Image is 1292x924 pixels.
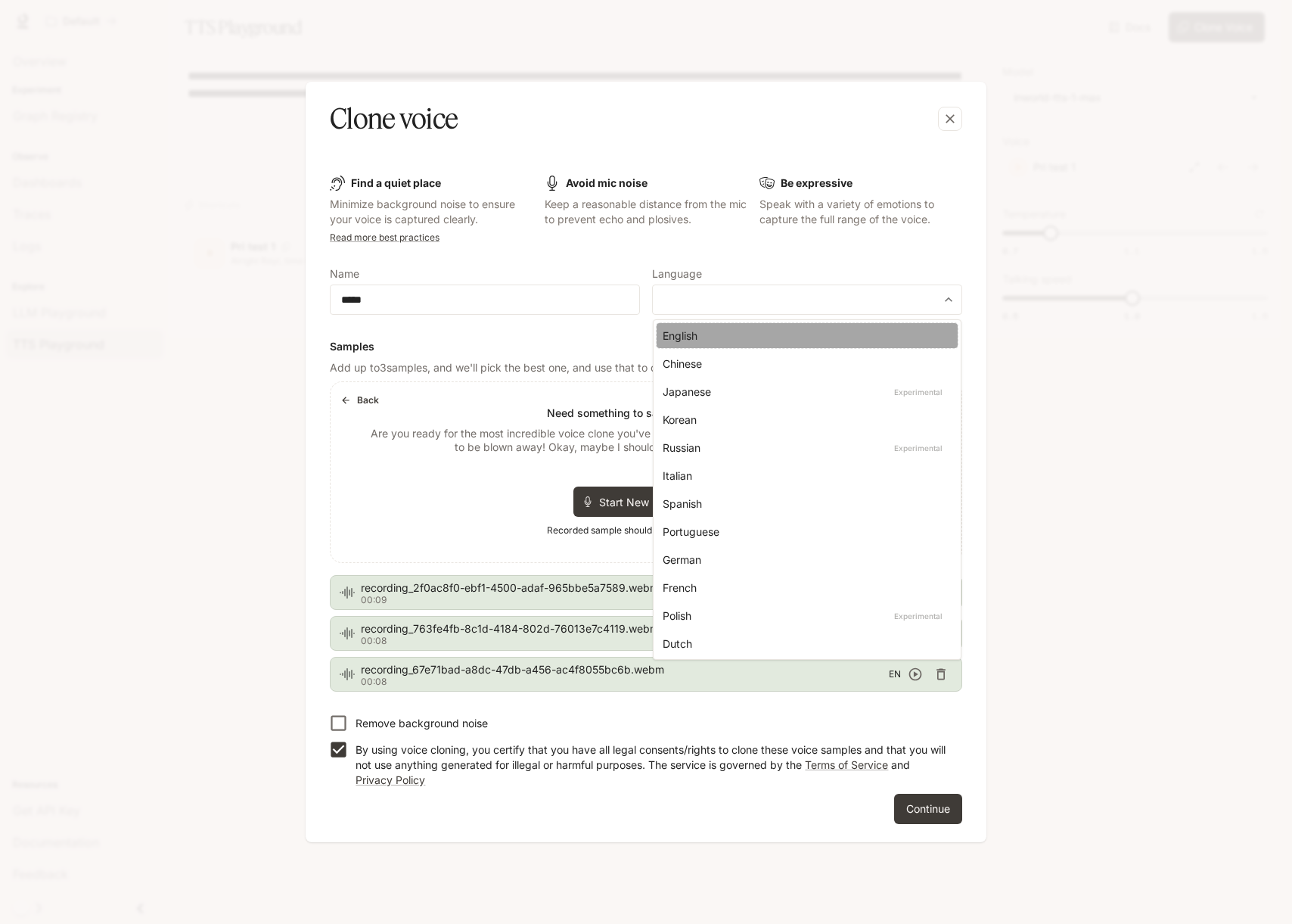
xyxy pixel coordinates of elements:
div: German [663,552,946,568]
p: Experimental [891,441,946,455]
div: Spanish [663,496,946,512]
div: French [663,580,946,596]
div: Portuguese [663,524,946,540]
div: Italian [663,468,946,484]
div: Korean [663,412,946,428]
div: Chinese [663,356,946,372]
div: Japanese [663,384,946,400]
p: Experimental [891,609,946,623]
p: Experimental [891,385,946,399]
div: English [663,328,946,344]
div: Dutch [663,636,946,652]
div: Russian [663,440,946,456]
div: Polish [663,608,946,624]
